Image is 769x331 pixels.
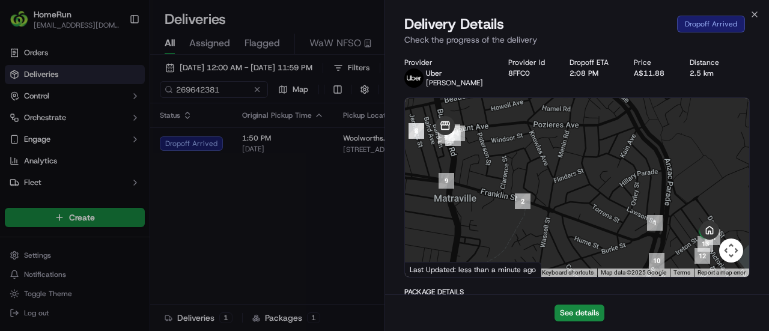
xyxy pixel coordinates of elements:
[508,68,530,78] button: 8FFC0
[705,229,720,245] div: 11
[673,269,690,276] a: Terms (opens in new tab)
[570,58,615,67] div: Dropoff ETA
[508,58,551,67] div: Provider Id
[542,269,594,277] button: Keyboard shortcuts
[445,124,460,140] div: 6
[634,58,670,67] div: Price
[634,68,670,78] div: A$11.88
[570,68,615,78] div: 2:08 PM
[426,68,483,78] p: Uber
[649,253,664,269] div: 10
[409,123,424,139] div: 8
[698,269,746,276] a: Report a map error
[690,68,725,78] div: 2.5 km
[698,236,713,252] div: 13
[408,261,448,277] img: Google
[439,173,454,189] div: 9
[647,215,663,231] div: 1
[404,287,750,297] div: Package Details
[405,262,541,277] div: Last Updated: less than a minute ago
[404,34,750,46] p: Check the progress of the delivery
[601,269,666,276] span: Map data ©2025 Google
[719,238,743,263] button: Map camera controls
[449,126,465,141] div: 4
[408,261,448,277] a: Open this area in Google Maps (opens a new window)
[555,305,604,321] button: See details
[404,68,424,88] img: uber-new-logo.jpeg
[404,14,504,34] span: Delivery Details
[515,193,530,209] div: 2
[690,58,725,67] div: Distance
[404,58,489,67] div: Provider
[445,130,461,146] div: 5
[426,78,483,88] span: [PERSON_NAME]
[438,128,454,144] div: 3
[695,248,710,264] div: 12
